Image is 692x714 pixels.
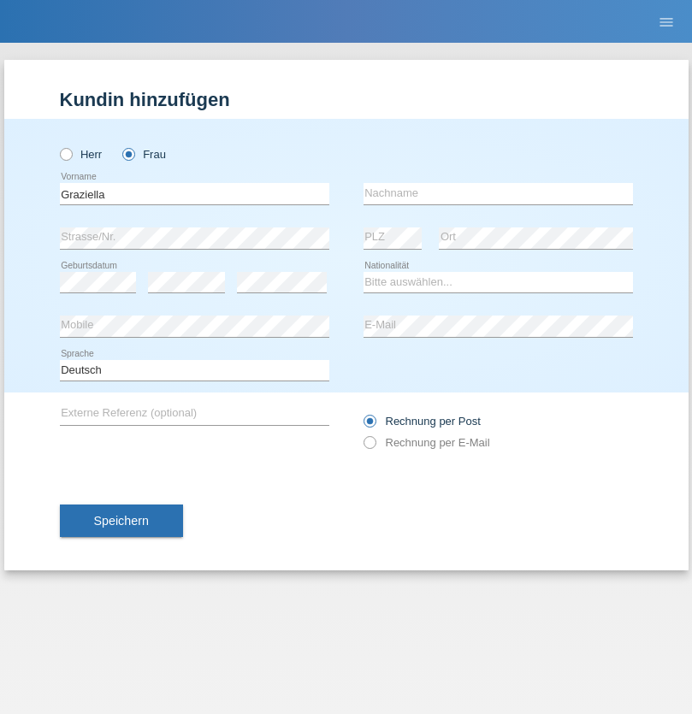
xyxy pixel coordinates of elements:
label: Frau [122,148,166,161]
label: Herr [60,148,103,161]
a: menu [649,16,683,27]
h1: Kundin hinzufügen [60,89,633,110]
button: Speichern [60,505,183,537]
input: Herr [60,148,71,159]
input: Rechnung per Post [364,415,375,436]
i: menu [658,14,675,31]
label: Rechnung per E-Mail [364,436,490,449]
label: Rechnung per Post [364,415,481,428]
span: Speichern [94,514,149,528]
input: Rechnung per E-Mail [364,436,375,457]
input: Frau [122,148,133,159]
